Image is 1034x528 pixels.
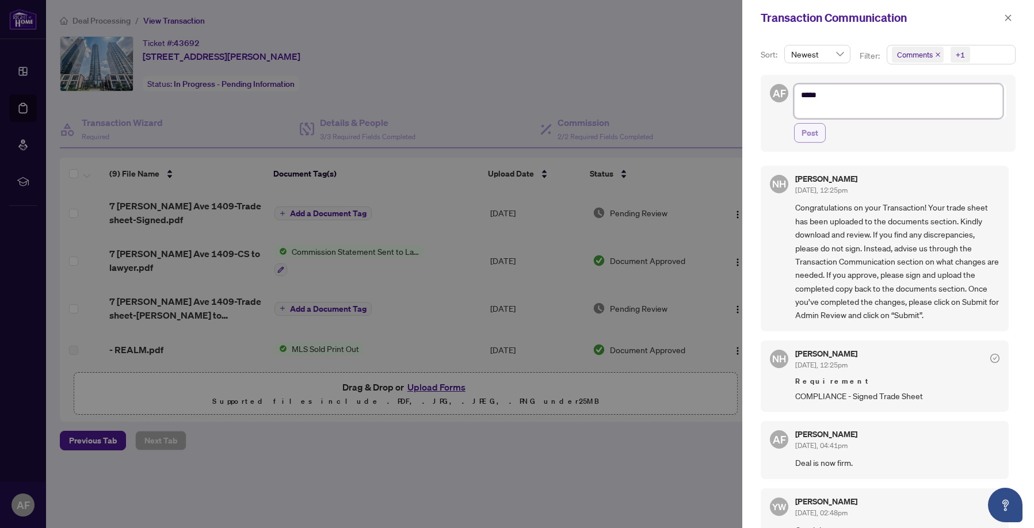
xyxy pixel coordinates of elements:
h5: [PERSON_NAME] [795,430,857,438]
span: AF [773,85,786,101]
span: [DATE], 04:41pm [795,441,848,450]
span: COMPLIANCE - Signed Trade Sheet [795,389,999,403]
span: Comments [897,49,933,60]
span: Congratulations on your Transaction! Your trade sheet has been uploaded to the documents section.... [795,201,999,322]
span: [DATE], 02:48pm [795,508,848,517]
p: Filter: [860,49,882,62]
span: NH [772,177,786,192]
button: Open asap [988,488,1022,522]
span: AF [773,431,786,447]
span: check-circle [990,354,999,363]
span: Post [802,124,818,142]
span: Requirement [795,376,999,387]
span: close [1004,14,1012,22]
h5: [PERSON_NAME] [795,498,857,506]
h5: [PERSON_NAME] [795,350,857,358]
span: Comments [892,47,944,63]
span: [DATE], 12:25pm [795,186,848,194]
span: close [935,52,941,58]
div: +1 [956,49,965,60]
span: YW [772,500,787,514]
span: Deal is now firm. [795,456,999,469]
span: NH [772,351,786,366]
button: Post [794,123,826,143]
h5: [PERSON_NAME] [795,175,857,183]
p: Sort: [761,48,780,61]
span: Newest [791,45,844,63]
div: Transaction Communication [761,9,1001,26]
span: [DATE], 12:25pm [795,361,848,369]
